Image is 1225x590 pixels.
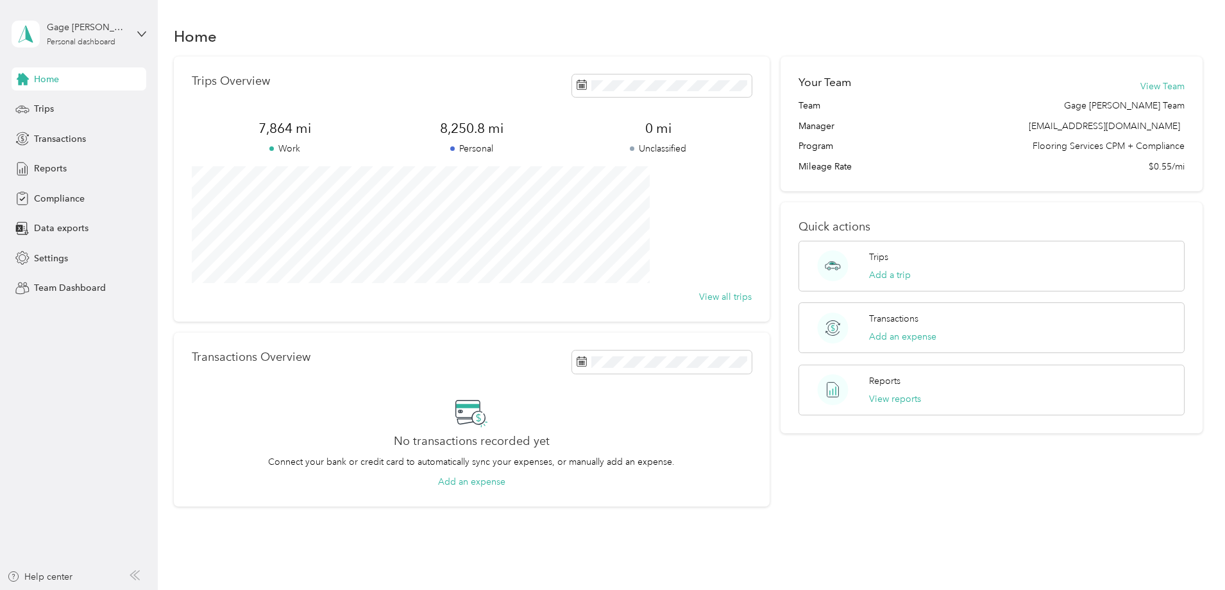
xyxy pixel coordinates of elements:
[798,220,1185,234] p: Quick actions
[192,351,310,364] p: Transactions Overview
[394,435,550,448] h2: No transactions recorded yet
[1153,518,1225,590] iframe: Everlance-gr Chat Button Frame
[192,74,270,88] p: Trips Overview
[34,252,68,265] span: Settings
[174,30,217,43] h1: Home
[34,102,54,116] span: Trips
[869,250,888,264] p: Trips
[869,330,936,343] button: Add an expense
[192,142,378,155] p: Work
[438,475,505,489] button: Add an expense
[47,39,115,46] div: Personal dashboard
[798,160,852,173] span: Mileage Rate
[1029,121,1180,132] span: [EMAIL_ADDRESS][DOMAIN_NAME]
[1033,139,1185,153] span: Flooring Services CPM + Compliance
[798,74,851,91] h2: Your Team
[268,455,675,469] p: Connect your bank or credit card to automatically sync your expenses, or manually add an expense.
[869,392,921,406] button: View reports
[869,268,911,282] button: Add a trip
[869,374,900,388] p: Reports
[565,142,752,155] p: Unclassified
[34,192,85,205] span: Compliance
[34,281,106,295] span: Team Dashboard
[34,132,86,146] span: Transactions
[798,119,834,133] span: Manager
[1140,80,1185,93] button: View Team
[34,73,59,86] span: Home
[378,119,565,137] span: 8,250.8 mi
[565,119,752,137] span: 0 mi
[869,312,918,325] p: Transactions
[192,119,378,137] span: 7,864 mi
[47,21,127,34] div: Gage [PERSON_NAME]
[378,142,565,155] p: Personal
[798,139,833,153] span: Program
[699,290,752,304] button: View all trips
[34,162,67,175] span: Reports
[1064,99,1185,112] span: Gage [PERSON_NAME] Team
[34,221,89,235] span: Data exports
[1149,160,1185,173] span: $0.55/mi
[7,570,72,584] button: Help center
[798,99,820,112] span: Team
